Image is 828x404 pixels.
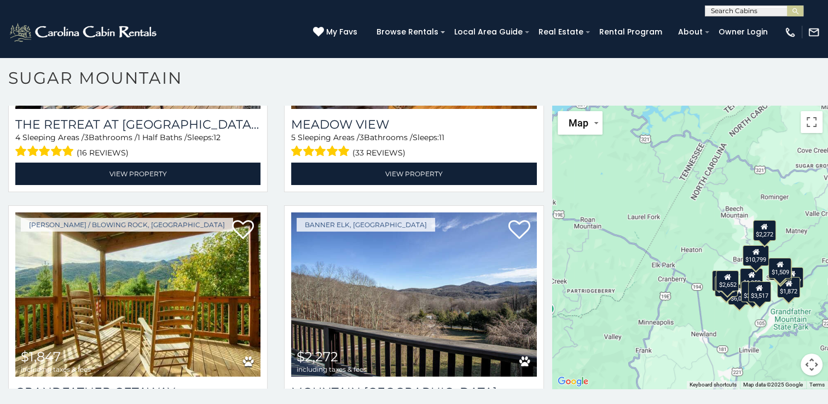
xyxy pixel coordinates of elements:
div: $1,872 [777,276,800,297]
span: 12 [213,132,221,142]
div: $2,048 [741,281,764,302]
h3: Mountain Skye Lodge [291,385,536,400]
div: $3,476 [715,275,738,296]
button: Toggle fullscreen view [801,111,823,133]
div: $1,952 [740,268,763,289]
span: including taxes & fees [297,366,367,373]
a: Browse Rentals [371,24,444,41]
img: mail-regular-white.png [808,26,820,38]
a: Rental Program [594,24,668,41]
img: Google [555,374,591,389]
button: Map camera controls [801,354,823,376]
h3: The Retreat at Mountain Meadows [15,117,260,132]
a: Mountain [GEOGRAPHIC_DATA] [291,385,536,400]
img: White-1-2.png [8,21,160,43]
a: Grandfather Getaway [15,385,260,400]
a: View Property [15,163,260,185]
div: Sleeping Areas / Bathrooms / Sleeps: [15,132,260,160]
div: $1,847 [780,267,803,288]
a: [PERSON_NAME] / Blowing Rock, [GEOGRAPHIC_DATA] [21,218,233,232]
a: About [673,24,708,41]
a: Owner Login [713,24,773,41]
span: 11 [439,132,444,142]
div: $2,652 [716,270,739,291]
div: $2,991 [769,259,792,280]
a: Meadow View [291,117,536,132]
span: 5 [291,132,296,142]
button: Change map style [558,111,603,135]
span: $1,847 [21,349,61,365]
a: Add to favorites [508,219,530,242]
span: including taxes & fees [21,366,91,373]
div: $3,488 [712,270,735,291]
img: phone-regular-white.png [784,26,796,38]
div: $2,272 [753,220,776,241]
span: 1 Half Baths / [137,132,187,142]
span: (33 reviews) [352,146,406,160]
img: Grandfather Getaway [15,212,260,377]
span: (16 reviews) [77,146,129,160]
div: $1,509 [768,258,791,279]
span: 3 [360,132,364,142]
a: Local Area Guide [449,24,528,41]
div: Sleeping Areas / Bathrooms / Sleeps: [291,132,536,160]
a: My Favs [313,26,360,38]
div: $6,077 [727,284,750,304]
a: View Property [291,163,536,185]
a: Open this area in Google Maps (opens a new window) [555,374,591,389]
span: My Favs [326,26,357,38]
a: Grandfather Getaway $1,847 including taxes & fees [15,212,260,377]
button: Keyboard shortcuts [690,381,737,389]
a: Real Estate [533,24,589,41]
span: Map [569,117,588,129]
a: Mountain Skye Lodge $2,272 including taxes & fees [291,212,536,377]
span: $2,272 [297,349,338,365]
a: The Retreat at [GEOGRAPHIC_DATA][PERSON_NAME] [15,117,260,132]
span: Map data ©2025 Google [743,382,803,388]
span: 4 [15,132,20,142]
a: Banner Elk, [GEOGRAPHIC_DATA] [297,218,435,232]
img: Mountain Skye Lodge [291,212,536,377]
div: $3,517 [748,281,771,302]
a: Add to favorites [232,219,254,242]
div: $10,799 [743,245,769,266]
span: 3 [84,132,89,142]
a: Terms (opens in new tab) [809,382,825,388]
